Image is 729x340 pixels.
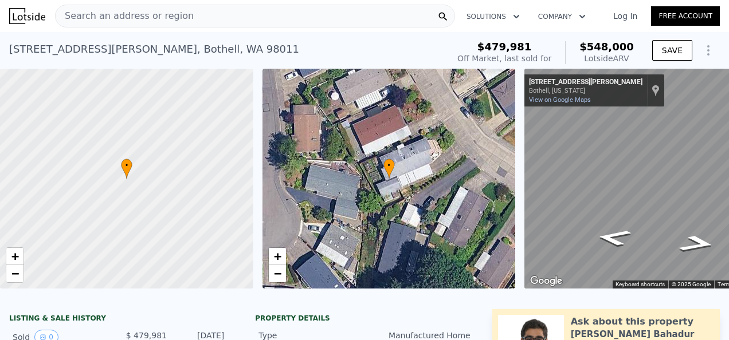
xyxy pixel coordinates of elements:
button: SAVE [652,40,692,61]
div: [STREET_ADDRESS][PERSON_NAME] [529,78,642,87]
a: Log In [599,10,651,22]
div: Ask about this property [571,315,693,329]
a: Zoom out [6,265,23,282]
button: Solutions [457,6,529,27]
button: Company [529,6,595,27]
div: Bothell, [US_STATE] [529,87,642,94]
div: • [121,159,132,179]
a: Open this area in Google Maps (opens a new window) [527,274,565,288]
div: Off Market, last sold for [457,53,551,64]
button: Show Options [697,39,720,62]
div: Lotside ARV [579,53,634,64]
span: $ 479,981 [126,331,167,340]
path: Go Southeast, Woodcrest Dr NE [581,225,646,250]
img: Google [527,274,565,288]
span: © 2025 Google [672,281,711,287]
button: Keyboard shortcuts [616,280,665,288]
div: Property details [255,314,473,323]
div: [STREET_ADDRESS][PERSON_NAME] , Bothell , WA 98011 [9,41,299,57]
img: Lotside [9,8,45,24]
span: + [273,249,281,263]
div: [PERSON_NAME] Bahadur [571,329,695,340]
a: Show location on map [652,84,660,97]
a: Zoom in [6,248,23,265]
a: Zoom in [269,248,286,265]
a: Zoom out [269,265,286,282]
div: • [383,159,395,179]
span: − [11,266,19,280]
span: • [383,160,395,171]
span: − [273,266,281,280]
span: Search an address or region [56,9,194,23]
span: + [11,249,19,263]
a: Free Account [651,6,720,26]
span: $479,981 [477,41,532,53]
span: $548,000 [579,41,634,53]
span: • [121,160,132,171]
div: LISTING & SALE HISTORY [9,314,228,325]
a: View on Google Maps [529,96,591,104]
